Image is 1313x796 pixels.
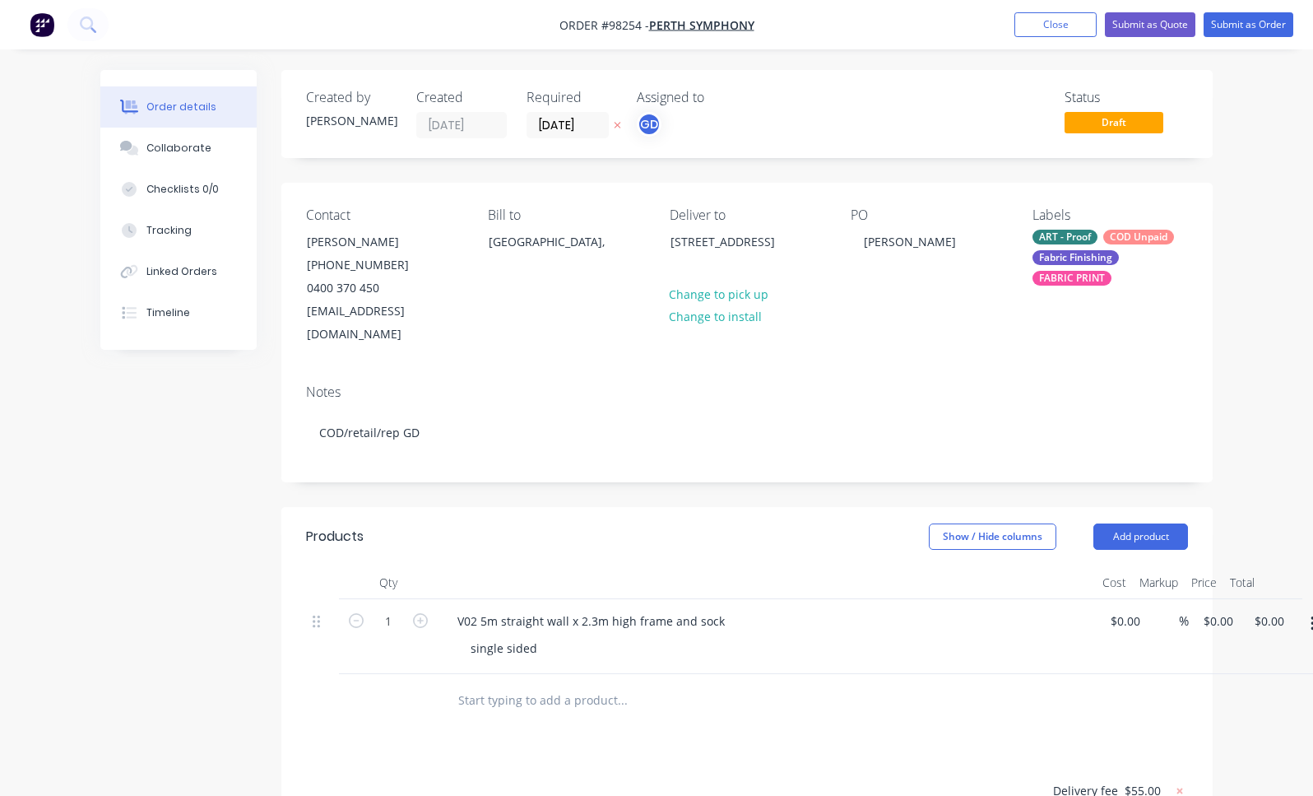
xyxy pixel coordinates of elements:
div: Created by [306,90,397,105]
div: ART - Proof [1032,230,1097,244]
div: [GEOGRAPHIC_DATA], [489,230,625,254]
div: V02 5m straight wall x 2.3m high frame and sock [444,609,738,633]
button: Submit as Quote [1105,12,1195,37]
div: [STREET_ADDRESS] [670,230,807,254]
div: [PERSON_NAME][PHONE_NUMBER]0400 370 450[EMAIL_ADDRESS][DOMAIN_NAME] [293,230,457,347]
div: Checklists 0/0 [146,182,219,197]
button: Submit as Order [1204,12,1293,37]
div: Status [1065,90,1188,105]
div: Notes [306,384,1188,400]
div: Cost [1096,566,1133,599]
div: Collaborate [146,141,211,156]
div: PO [851,207,1006,223]
img: Factory [30,12,54,37]
button: Add product [1093,524,1188,550]
div: Linked Orders [146,264,217,279]
div: Price [1185,566,1223,599]
div: Order details [146,100,216,114]
div: COD Unpaid [1103,230,1174,244]
div: Timeline [146,305,190,320]
div: Contact [306,207,462,223]
button: Change to pick up [660,282,777,305]
div: Assigned to [637,90,801,105]
button: Timeline [100,292,257,333]
div: Markup [1133,566,1185,599]
div: Products [306,527,364,547]
button: Show / Hide columns [929,524,1056,550]
div: FABRIC PRINT [1032,271,1111,286]
div: single sided [457,636,550,660]
span: Order #98254 - [559,17,649,33]
div: [STREET_ADDRESS] [656,230,821,282]
div: COD/retail/rep GD [306,407,1188,458]
div: Required [527,90,617,105]
div: Fabric Finishing [1032,250,1119,265]
a: Perth Symphony [649,17,754,33]
button: Order details [100,86,257,128]
div: [PERSON_NAME] [851,230,969,254]
button: Linked Orders [100,251,257,292]
div: Bill to [488,207,643,223]
input: Start typing to add a product... [457,684,786,717]
div: Deliver to [670,207,825,223]
button: Collaborate [100,128,257,169]
button: Change to install [660,305,770,328]
div: [PHONE_NUMBER] [307,254,443,277]
button: GD [637,112,661,137]
div: Total [1223,566,1261,599]
button: Tracking [100,210,257,251]
span: Draft [1065,112,1163,133]
div: Created [416,90,507,105]
div: Tracking [146,223,192,238]
div: [EMAIL_ADDRESS][DOMAIN_NAME] [307,300,443,346]
button: Close [1014,12,1097,37]
div: Qty [339,566,438,599]
div: [PERSON_NAME] [307,230,443,254]
span: % [1179,612,1189,631]
div: Labels [1032,207,1188,223]
button: Checklists 0/0 [100,169,257,210]
div: [GEOGRAPHIC_DATA], [475,230,639,282]
div: [PERSON_NAME] [306,112,397,129]
div: 0400 370 450 [307,277,443,300]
